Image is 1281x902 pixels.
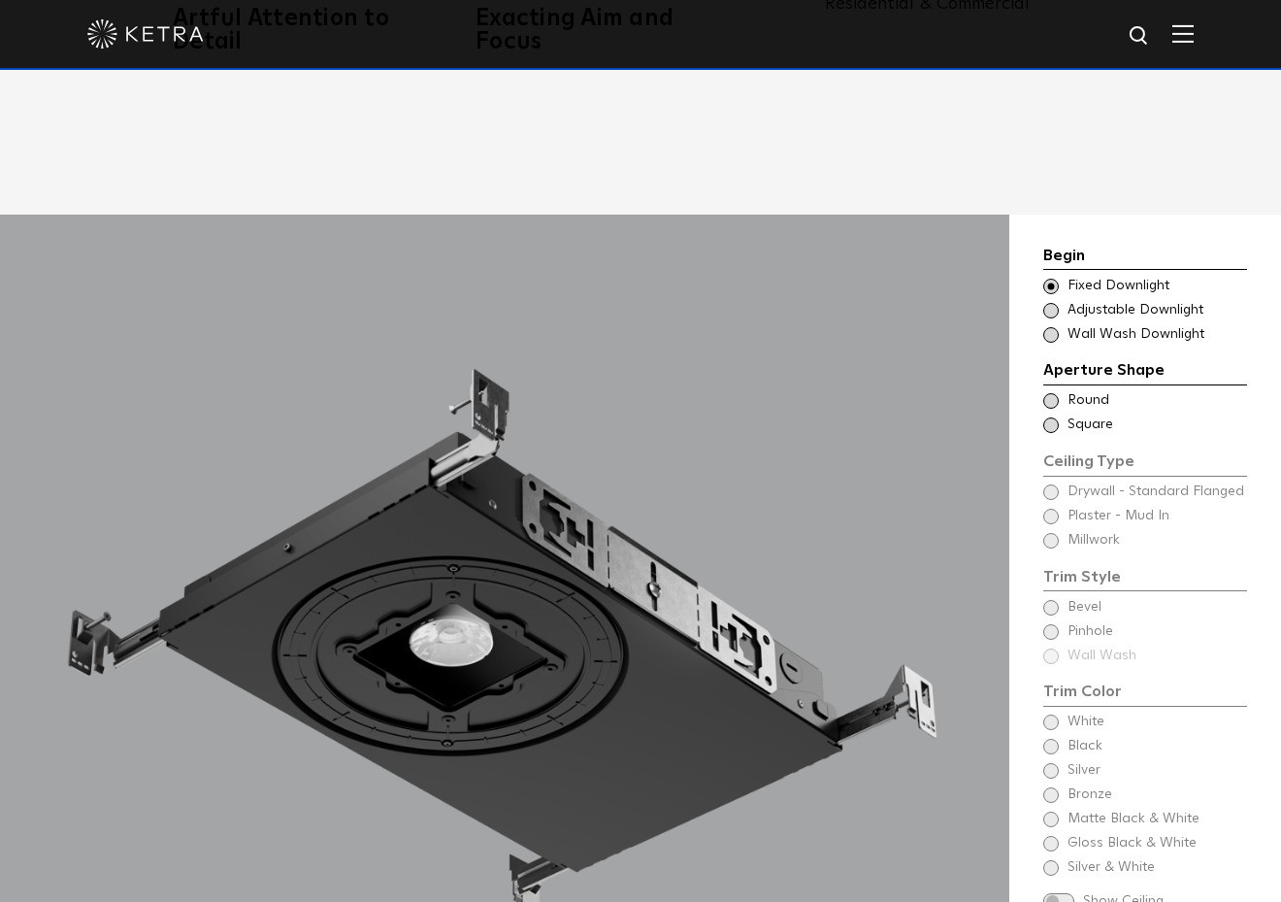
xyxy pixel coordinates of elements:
[1067,325,1245,345] span: Wall Wash Downlight
[1067,416,1245,435] span: Square
[1043,244,1247,271] div: Begin
[1067,277,1245,296] span: Fixed Downlight
[1067,301,1245,320] span: Adjustable Downlight
[87,19,204,49] img: ketra-logo-2019-white
[1067,391,1245,411] span: Round
[1043,358,1247,385] div: Aperture Shape
[1172,24,1194,43] img: Hamburger%20Nav.svg
[1128,24,1152,49] img: search icon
